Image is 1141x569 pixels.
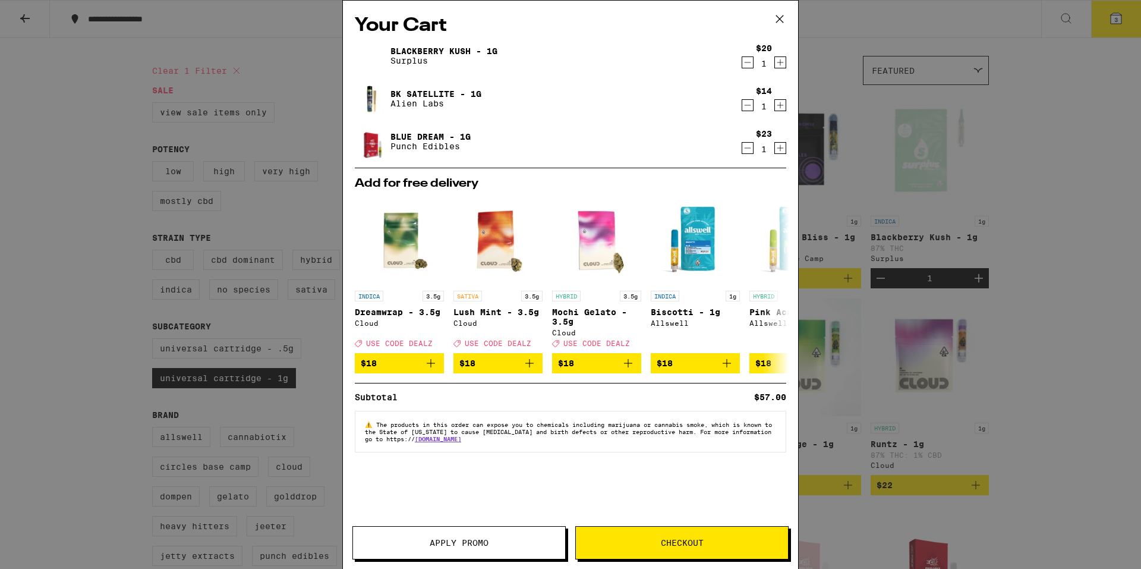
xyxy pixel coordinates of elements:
[453,291,482,301] p: SATIVA
[453,196,543,285] img: Cloud - Lush Mint - 3.5g
[352,526,566,559] button: Apply Promo
[726,291,740,301] p: 1g
[552,291,581,301] p: HYBRID
[465,339,531,347] span: USE CODE DEALZ
[552,307,641,326] p: Mochi Gelato - 3.5g
[390,99,481,108] p: Alien Labs
[774,142,786,154] button: Increment
[756,43,772,53] div: $20
[749,196,839,353] a: Open page for Pink Acai - 1g from Allswell
[390,142,471,151] p: Punch Edibles
[355,196,444,285] img: Cloud - Dreamwrap - 3.5g
[355,82,388,115] img: BK Satellite - 1g
[453,196,543,353] a: Open page for Lush Mint - 3.5g from Cloud
[651,291,679,301] p: INDICA
[774,99,786,111] button: Increment
[756,59,772,68] div: 1
[756,129,772,139] div: $23
[453,353,543,373] button: Add to bag
[620,291,641,301] p: 3.5g
[657,359,673,368] span: $18
[749,353,839,373] button: Add to bag
[558,359,574,368] span: $18
[355,120,388,164] img: Blue Dream - 1g
[575,526,789,559] button: Checkout
[423,291,444,301] p: 3.5g
[651,353,740,373] button: Add to bag
[521,291,543,301] p: 3.5g
[756,144,772,154] div: 1
[749,291,778,301] p: HYBRID
[755,359,771,368] span: $18
[355,393,406,401] div: Subtotal
[361,359,377,368] span: $18
[749,307,839,317] p: Pink Acai - 1g
[742,142,754,154] button: Decrement
[365,421,772,442] span: The products in this order can expose you to chemicals including marijuana or cannabis smoke, whi...
[552,329,641,337] div: Cloud
[7,8,86,18] span: Hi. Need any help?
[774,56,786,68] button: Increment
[756,86,772,96] div: $14
[366,339,433,347] span: USE CODE DEALZ
[661,539,704,547] span: Checkout
[390,56,497,65] p: Surplus
[355,178,786,190] h2: Add for free delivery
[355,12,786,39] h2: Your Cart
[459,359,475,368] span: $18
[355,319,444,327] div: Cloud
[365,421,376,428] span: ⚠️
[651,196,740,285] img: Allswell - Biscotti - 1g
[415,435,461,442] a: [DOMAIN_NAME]
[754,393,786,401] div: $57.00
[749,196,839,285] img: Allswell - Pink Acai - 1g
[651,196,740,353] a: Open page for Biscotti - 1g from Allswell
[355,196,444,353] a: Open page for Dreamwrap - 3.5g from Cloud
[749,319,839,327] div: Allswell
[355,307,444,317] p: Dreamwrap - 3.5g
[756,102,772,111] div: 1
[552,196,641,353] a: Open page for Mochi Gelato - 3.5g from Cloud
[355,39,388,73] img: Blackberry Kush - 1g
[390,89,481,99] a: BK Satellite - 1g
[390,132,471,142] a: Blue Dream - 1g
[651,319,740,327] div: Allswell
[390,46,497,56] a: Blackberry Kush - 1g
[742,56,754,68] button: Decrement
[552,196,641,285] img: Cloud - Mochi Gelato - 3.5g
[453,307,543,317] p: Lush Mint - 3.5g
[742,99,754,111] button: Decrement
[453,319,543,327] div: Cloud
[430,539,488,547] span: Apply Promo
[563,339,630,347] span: USE CODE DEALZ
[552,353,641,373] button: Add to bag
[651,307,740,317] p: Biscotti - 1g
[355,353,444,373] button: Add to bag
